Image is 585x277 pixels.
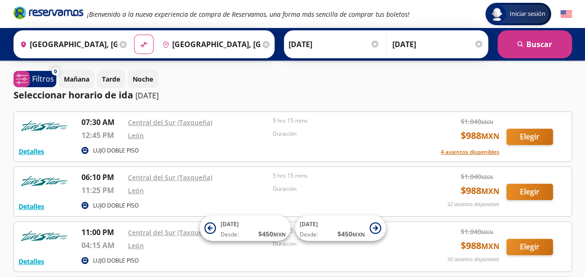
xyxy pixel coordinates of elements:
[19,227,70,245] img: RESERVAMOS
[102,74,120,84] p: Tarde
[128,70,158,88] button: Noche
[481,241,499,251] small: MXN
[481,229,493,235] small: MXN
[481,186,499,196] small: MXN
[32,73,54,84] p: Filtros
[506,129,553,145] button: Elegir
[81,172,123,183] p: 06:10 PM
[54,68,57,76] span: 0
[560,8,572,20] button: English
[498,30,572,58] button: Buscar
[19,146,44,156] button: Detalles
[64,74,89,84] p: Mañana
[97,70,125,88] button: Tarde
[295,215,386,241] button: [DATE]Desde:$450MXN
[93,146,139,155] p: LUJO DOBLE PISO
[13,6,83,20] i: Brand Logo
[273,130,413,138] p: Duración
[506,239,553,255] button: Elegir
[221,220,239,228] span: [DATE]
[461,227,493,236] span: $ 1,040
[81,185,123,196] p: 11:25 PM
[461,239,499,253] span: $ 988
[81,240,123,251] p: 04:15 AM
[87,10,410,19] em: ¡Bienvenido a la nueva experiencia de compra de Reservamos, una forma más sencilla de comprar tus...
[273,117,413,125] p: 5 hrs 15 mins
[200,215,290,241] button: [DATE]Desde:$450MXN
[273,172,413,180] p: 5 hrs 15 mins
[159,33,260,56] input: Buscar Destino
[81,130,123,141] p: 12:45 PM
[133,74,153,84] p: Noche
[128,186,144,195] a: León
[81,117,123,128] p: 07:30 AM
[19,117,70,135] img: RESERVAMOS
[461,117,493,126] span: $ 1,040
[128,118,212,127] a: Central del Sur (Taxqueña)
[13,71,56,87] button: 0Filtros
[447,256,499,263] p: 30 asientos disponibles
[337,229,365,239] span: $ 450
[128,241,144,250] a: León
[13,88,133,102] p: Seleccionar horario de ida
[128,131,144,140] a: León
[19,172,70,190] img: RESERVAMOS
[59,70,94,88] button: Mañana
[273,240,413,248] p: Duración
[300,220,318,228] span: [DATE]
[481,118,493,125] small: MXN
[506,184,553,200] button: Elegir
[441,148,499,156] button: 4 asientos disponibles
[461,184,499,198] span: $ 988
[13,6,83,22] a: Brand Logo
[221,230,239,239] span: Desde:
[300,230,318,239] span: Desde:
[273,185,413,193] p: Duración
[481,173,493,180] small: MXN
[481,131,499,141] small: MXN
[128,228,212,237] a: Central del Sur (Taxqueña)
[461,172,493,181] span: $ 1,040
[273,231,286,238] small: MXN
[447,201,499,208] p: 32 asientos disponibles
[506,9,549,19] span: Iniciar sesión
[81,227,123,238] p: 11:00 PM
[16,33,118,56] input: Buscar Origen
[93,201,139,210] p: LUJO DOBLE PISO
[135,90,159,101] p: [DATE]
[128,173,212,182] a: Central del Sur (Taxqueña)
[93,256,139,265] p: LUJO DOBLE PISO
[19,201,44,211] button: Detalles
[461,129,499,143] span: $ 988
[258,229,286,239] span: $ 450
[392,33,484,56] input: Opcional
[352,231,365,238] small: MXN
[19,256,44,266] button: Detalles
[289,33,380,56] input: Elegir Fecha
